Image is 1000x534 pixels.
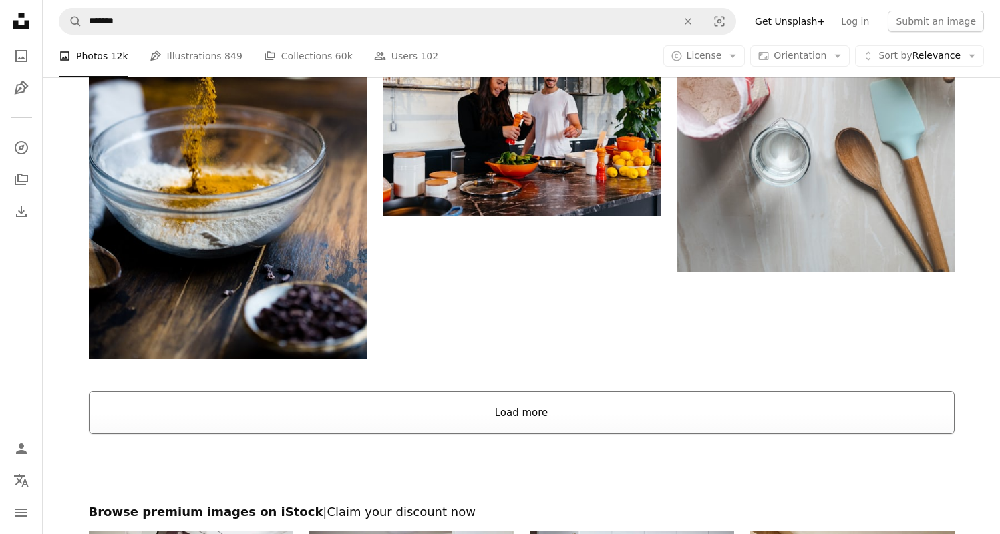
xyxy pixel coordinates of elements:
[8,499,35,526] button: Menu
[8,166,35,193] a: Collections
[855,45,984,67] button: Sort byRelevance
[89,391,955,434] button: Load more
[59,8,736,35] form: Find visuals sitewide
[224,49,242,63] span: 849
[833,11,877,32] a: Log in
[687,50,722,61] span: License
[264,35,353,77] a: Collections 60k
[663,45,745,67] button: License
[878,50,912,61] span: Sort by
[8,198,35,225] a: Download History
[89,145,367,157] a: person pouring seasonings on clear glass bowl
[383,31,661,216] img: man and woman standing in front of table
[8,43,35,69] a: Photos
[335,49,353,63] span: 60k
[747,11,833,32] a: Get Unsplash+
[8,467,35,494] button: Language
[8,134,35,161] a: Explore
[750,45,850,67] button: Orientation
[89,504,955,520] h2: Browse premium images on iStock
[374,35,438,77] a: Users 102
[8,8,35,37] a: Home — Unsplash
[383,117,661,129] a: man and woman standing in front of table
[420,49,438,63] span: 102
[8,75,35,101] a: Illustrations
[703,9,735,34] button: Visual search
[673,9,703,34] button: Clear
[150,35,242,77] a: Illustrations 849
[323,505,476,519] span: | Claim your discount now
[8,435,35,462] a: Log in / Sign up
[774,50,826,61] span: Orientation
[59,9,82,34] button: Search Unsplash
[888,11,984,32] button: Submit an image
[878,49,961,63] span: Relevance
